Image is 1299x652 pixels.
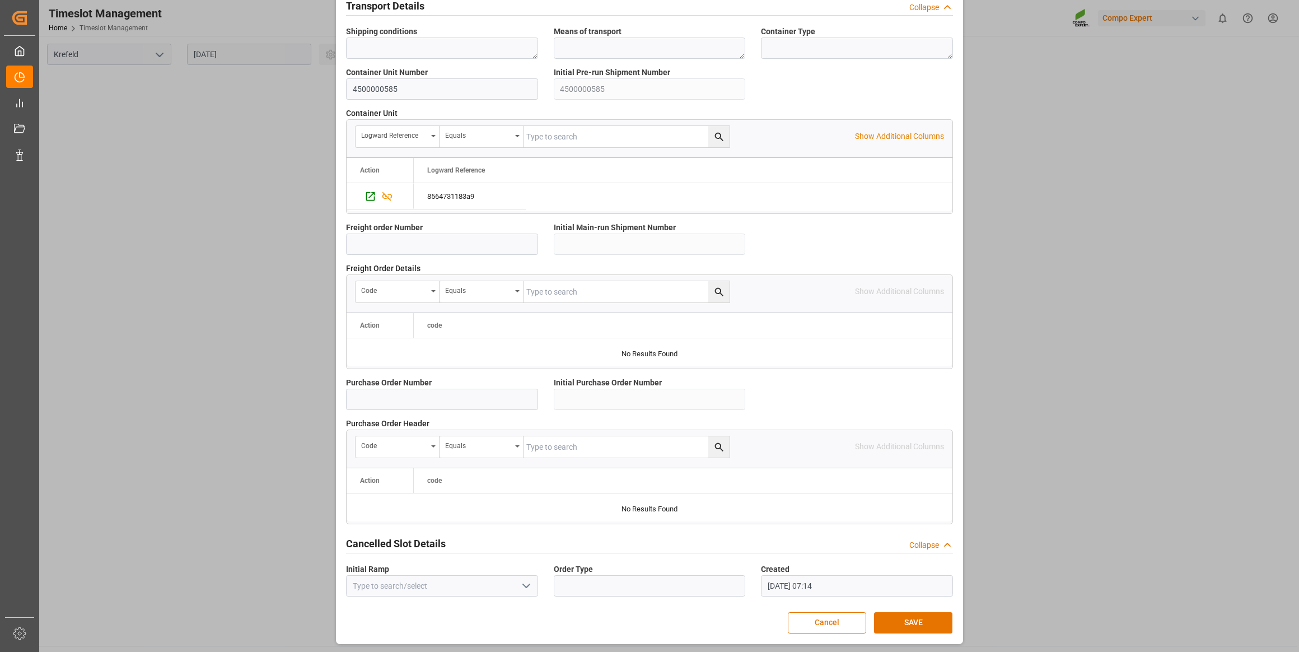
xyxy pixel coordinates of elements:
span: Shipping conditions [346,26,417,38]
span: Container Type [761,26,815,38]
div: Press SPACE to select this row. [347,183,414,209]
div: 8564731183a9 [414,183,526,209]
span: Purchase Order Number [346,377,432,389]
span: Logward Reference [427,166,485,174]
button: open menu [517,578,534,595]
span: Created [761,563,789,575]
span: code [427,477,442,485]
span: Initial Main-run Shipment Number [554,222,676,234]
p: Show Additional Columns [855,131,944,142]
div: Action [360,322,380,329]
button: SAVE [874,612,952,634]
div: code [361,438,427,451]
div: Collapse [909,539,939,551]
span: Order Type [554,563,593,575]
span: Container Unit [346,108,398,119]
span: code [427,322,442,329]
span: Initial Ramp [346,563,389,575]
button: open menu [356,126,440,147]
span: Freight order Number [346,222,423,234]
input: Type to search [524,436,730,458]
button: search button [708,436,730,458]
button: search button [708,126,730,147]
button: open menu [356,436,440,458]
span: Initial Purchase Order Number [554,377,662,389]
input: Type to search [524,281,730,302]
button: open menu [440,436,524,458]
button: open menu [440,281,524,302]
span: Initial Pre-run Shipment Number [554,67,670,78]
div: Action [360,166,380,174]
button: open menu [440,126,524,147]
div: Action [360,477,380,485]
span: Freight Order Details [346,263,420,274]
span: Purchase Order Header [346,418,429,430]
span: Container Unit Number [346,67,428,78]
div: Collapse [909,2,939,13]
div: Equals [445,283,511,296]
h2: Cancelled Slot Details [346,536,446,551]
span: Means of transport [554,26,622,38]
button: search button [708,281,730,302]
input: Type to search [524,126,730,147]
div: Press SPACE to select this row. [414,183,526,209]
input: DD.MM.YYYY HH:MM [761,575,953,597]
button: Cancel [788,612,866,634]
div: Logward Reference [361,128,427,141]
button: open menu [356,281,440,302]
div: code [361,283,427,296]
div: Equals [445,438,511,451]
input: Type to search/select [346,575,538,597]
div: Equals [445,128,511,141]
